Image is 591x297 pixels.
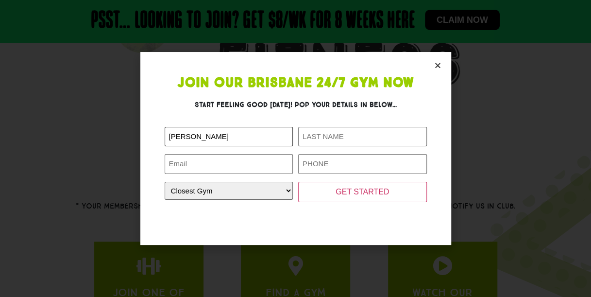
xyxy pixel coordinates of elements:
input: Email [165,154,293,174]
h3: Start feeling good [DATE]! Pop your details in below... [165,100,427,110]
input: GET STARTED [298,182,427,202]
h1: Join Our Brisbane 24/7 Gym Now [165,76,427,90]
input: PHONE [298,154,427,174]
a: Close [434,62,441,69]
input: FIRST NAME [165,127,293,147]
input: LAST NAME [298,127,427,147]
